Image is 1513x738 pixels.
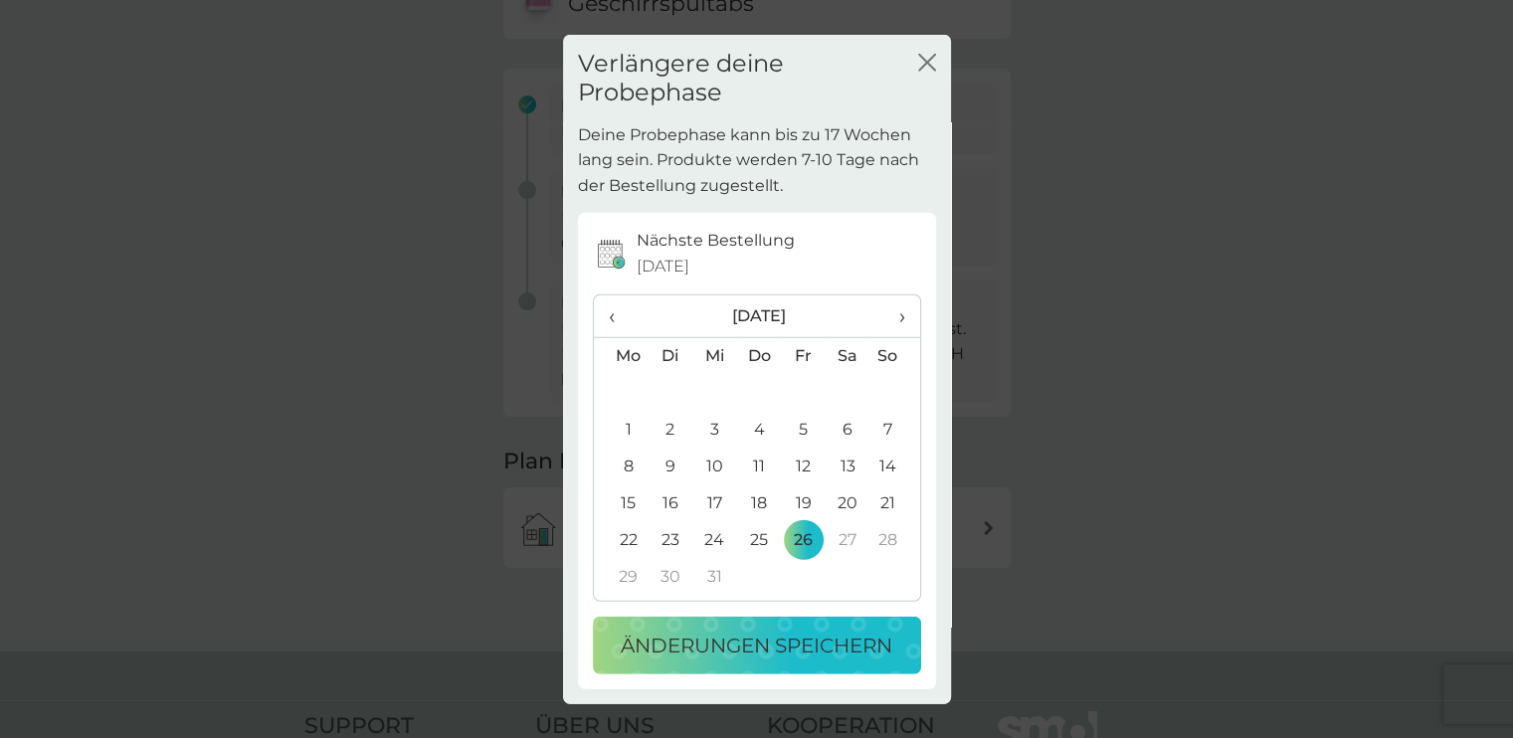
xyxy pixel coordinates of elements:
td: 21 [869,484,919,521]
td: 26 [782,521,826,558]
th: Sa [826,337,870,375]
button: Schließen [918,54,936,75]
td: 3 [692,411,737,448]
td: 19 [782,484,826,521]
th: Fr [782,337,826,375]
td: 8 [594,448,649,484]
td: 9 [649,448,693,484]
td: 22 [594,521,649,558]
td: 30 [649,558,693,595]
td: 12 [782,448,826,484]
td: 4 [737,411,782,448]
td: 29 [594,558,649,595]
p: Nächste Bestellung [637,228,795,254]
td: 24 [692,521,737,558]
td: 13 [826,448,870,484]
p: Änderungen speichern [621,629,892,660]
th: So [869,337,919,375]
td: 1 [594,411,649,448]
span: [DATE] [637,254,689,279]
td: 18 [737,484,782,521]
td: 25 [737,521,782,558]
td: 28 [869,521,919,558]
th: Do [737,337,782,375]
th: Mi [692,337,737,375]
td: 7 [869,411,919,448]
td: 20 [826,484,870,521]
th: Mo [594,337,649,375]
td: 15 [594,484,649,521]
td: 5 [782,411,826,448]
td: 31 [692,558,737,595]
p: Deine Probephase kann bis zu 17 Wochen lang sein. Produkte werden 7-10 Tage nach der Bestellung z... [578,121,936,198]
td: 14 [869,448,919,484]
td: 11 [737,448,782,484]
td: 16 [649,484,693,521]
td: 6 [826,411,870,448]
h2: Verlängere deine Probephase [578,50,918,107]
button: Änderungen speichern [593,616,921,673]
span: › [884,294,904,336]
td: 23 [649,521,693,558]
th: [DATE] [649,294,870,337]
th: Di [649,337,693,375]
span: ‹ [609,294,634,336]
td: 27 [826,521,870,558]
td: 2 [649,411,693,448]
td: 17 [692,484,737,521]
td: 10 [692,448,737,484]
